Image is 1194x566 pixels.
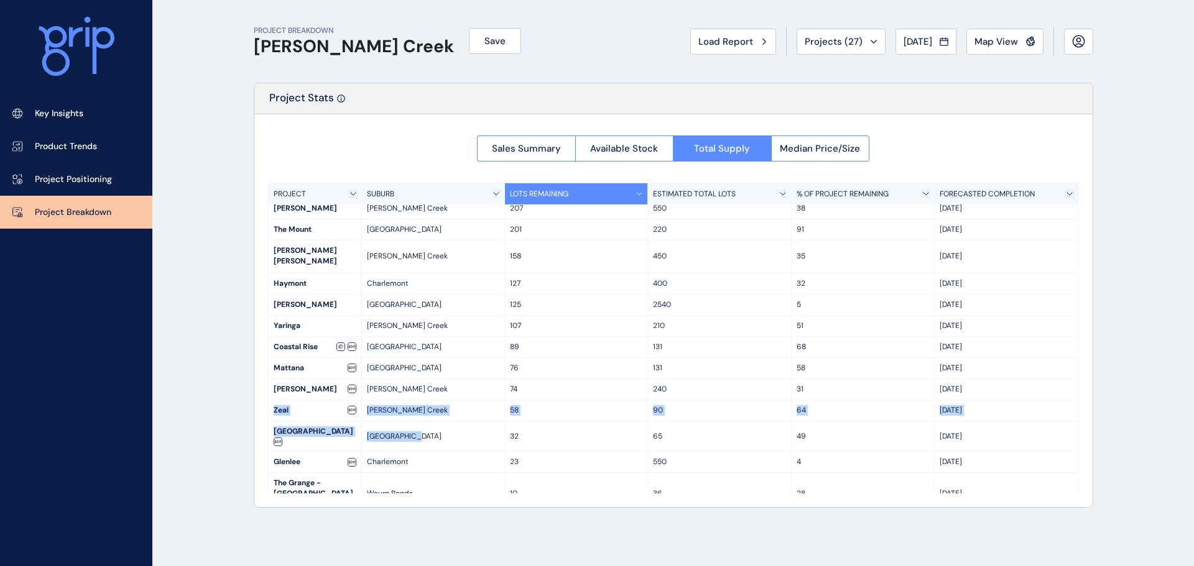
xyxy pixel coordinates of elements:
[367,278,499,289] p: Charlemont
[780,142,860,155] span: Median Price/Size
[940,384,1073,395] p: [DATE]
[797,457,929,467] p: 4
[367,203,499,214] p: [PERSON_NAME] Creek
[653,363,785,373] p: 131
[653,224,785,235] p: 220
[35,107,83,120] p: Key Insights
[797,384,929,395] p: 31
[367,251,499,262] p: [PERSON_NAME] Creek
[797,189,889,199] p: % OF PROJECT REMAINING
[904,35,932,48] span: [DATE]
[940,457,1073,467] p: [DATE]
[254,36,454,57] h1: [PERSON_NAME] Creek
[940,405,1073,416] p: [DATE]
[653,384,785,395] p: 240
[797,488,929,499] p: 28
[510,251,642,262] p: 158
[269,379,361,399] div: [PERSON_NAME]
[269,421,361,452] div: [GEOGRAPHIC_DATA]
[653,457,785,467] p: 550
[797,29,886,55] button: Projects (27)
[940,278,1073,289] p: [DATE]
[254,25,454,36] p: PROJECT BREAKDOWN
[510,278,642,289] p: 127
[653,251,785,262] p: 450
[367,189,394,199] p: SUBURB
[673,135,771,162] button: Total Supply
[35,206,111,219] p: Project Breakdown
[653,189,736,199] p: ESTIMATED TOTAL LOTS
[940,203,1073,214] p: [DATE]
[274,189,306,199] p: PROJECT
[797,224,929,235] p: 91
[510,224,642,235] p: 201
[895,29,956,55] button: [DATE]
[797,342,929,352] p: 68
[653,203,785,214] p: 550
[367,321,499,331] p: [PERSON_NAME] Creek
[269,400,361,421] div: Zeal
[367,224,499,235] p: [GEOGRAPHIC_DATA]
[269,240,361,273] div: [PERSON_NAME] [PERSON_NAME]
[940,299,1073,310] p: [DATE]
[653,431,785,442] p: 65
[797,278,929,289] p: 32
[575,135,673,162] button: Available Stock
[269,473,361,514] div: The Grange - [GEOGRAPHIC_DATA]
[510,299,642,310] p: 125
[940,321,1073,331] p: [DATE]
[940,189,1035,199] p: FORECASTED COMPLETION
[269,452,361,472] div: Glenlee
[966,29,1044,55] button: Map View
[797,203,929,214] p: 38
[653,342,785,352] p: 131
[510,321,642,331] p: 107
[477,135,575,162] button: Sales Summary
[797,431,929,442] p: 49
[940,488,1073,499] p: [DATE]
[269,219,361,240] div: The Mount
[367,342,499,352] p: [GEOGRAPHIC_DATA]
[974,35,1018,48] span: Map View
[510,363,642,373] p: 76
[940,431,1073,442] p: [DATE]
[805,35,863,48] span: Projects ( 27 )
[797,363,929,373] p: 58
[940,363,1073,373] p: [DATE]
[510,203,642,214] p: 207
[469,28,521,54] button: Save
[35,140,97,153] p: Product Trends
[653,405,785,416] p: 90
[367,384,499,395] p: [PERSON_NAME] Creek
[771,135,870,162] button: Median Price/Size
[797,321,929,331] p: 51
[492,142,561,155] span: Sales Summary
[940,224,1073,235] p: [DATE]
[367,363,499,373] p: [GEOGRAPHIC_DATA]
[269,294,361,315] div: [PERSON_NAME]
[653,321,785,331] p: 210
[797,299,929,310] p: 5
[797,251,929,262] p: 35
[510,384,642,395] p: 74
[653,299,785,310] p: 2540
[940,251,1073,262] p: [DATE]
[694,142,750,155] span: Total Supply
[367,299,499,310] p: [GEOGRAPHIC_DATA]
[269,273,361,294] div: Haymont
[269,358,361,378] div: Mattana
[797,405,929,416] p: 64
[653,488,785,499] p: 36
[484,35,506,47] span: Save
[510,405,642,416] p: 58
[269,91,334,114] p: Project Stats
[698,35,753,48] span: Load Report
[510,189,568,199] p: LOTS REMAINING
[510,342,642,352] p: 89
[35,173,112,186] p: Project Positioning
[590,142,658,155] span: Available Stock
[269,337,361,357] div: Coastal Rise
[690,29,776,55] button: Load Report
[269,316,361,336] div: Yaringa
[940,342,1073,352] p: [DATE]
